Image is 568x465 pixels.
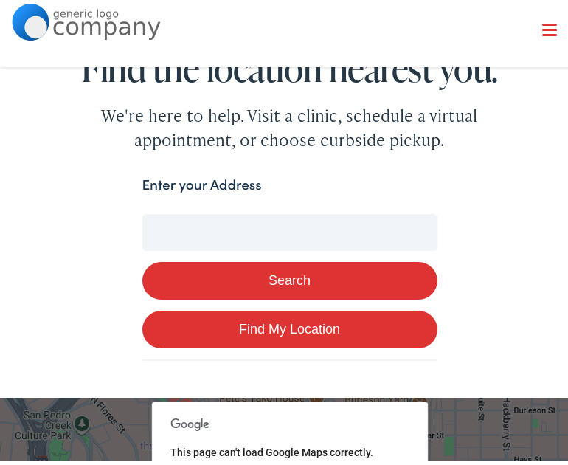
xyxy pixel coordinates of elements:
button: Search [142,258,437,295]
a: Find My Location [142,306,437,344]
label: Enter your Address [142,170,262,191]
input: Enter your address or zip code [142,210,437,247]
h1: Find the location nearest you. [12,44,568,83]
div: We're here to help. Visit a clinic, schedule a virtual appointment, or choose curbside pickup. [54,99,526,148]
span: This page can't load Google Maps correctly. [170,442,373,454]
a: What We Offer [23,59,568,90]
